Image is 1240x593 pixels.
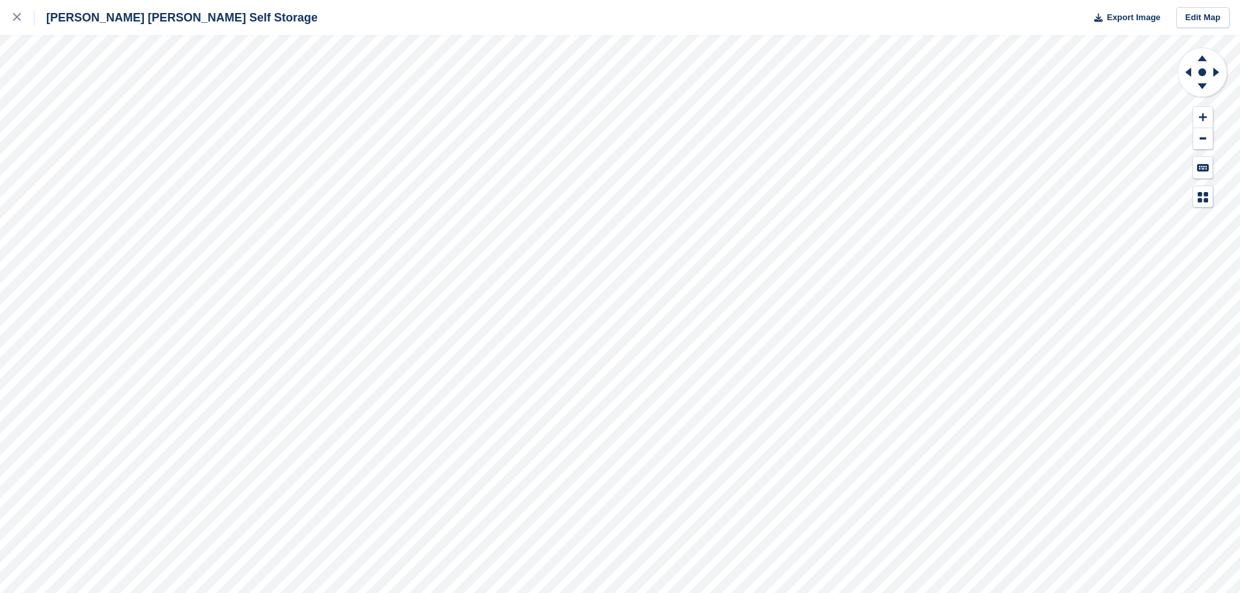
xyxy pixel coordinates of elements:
button: Keyboard Shortcuts [1193,157,1213,178]
span: Export Image [1107,11,1160,24]
button: Export Image [1086,7,1161,29]
a: Edit Map [1176,7,1230,29]
button: Map Legend [1193,186,1213,208]
button: Zoom In [1193,107,1213,128]
button: Zoom Out [1193,128,1213,150]
div: [PERSON_NAME] [PERSON_NAME] Self Storage [34,10,318,25]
